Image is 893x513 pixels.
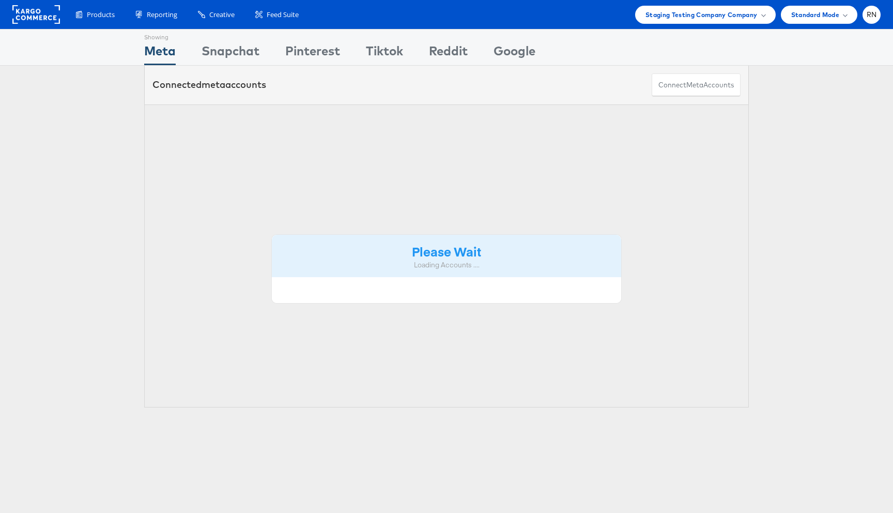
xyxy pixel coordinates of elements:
[429,42,468,65] div: Reddit
[267,10,299,20] span: Feed Suite
[867,11,877,18] span: RN
[152,78,266,92] div: Connected accounts
[652,73,741,97] button: ConnectmetaAccounts
[87,10,115,20] span: Products
[280,260,613,270] div: Loading Accounts ....
[494,42,535,65] div: Google
[412,243,481,260] strong: Please Wait
[209,10,235,20] span: Creative
[144,29,176,42] div: Showing
[144,42,176,65] div: Meta
[791,9,839,20] span: Standard Mode
[147,10,177,20] span: Reporting
[645,9,758,20] span: Staging Testing Company Company
[366,42,403,65] div: Tiktok
[686,80,703,90] span: meta
[202,42,259,65] div: Snapchat
[285,42,340,65] div: Pinterest
[202,79,225,90] span: meta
